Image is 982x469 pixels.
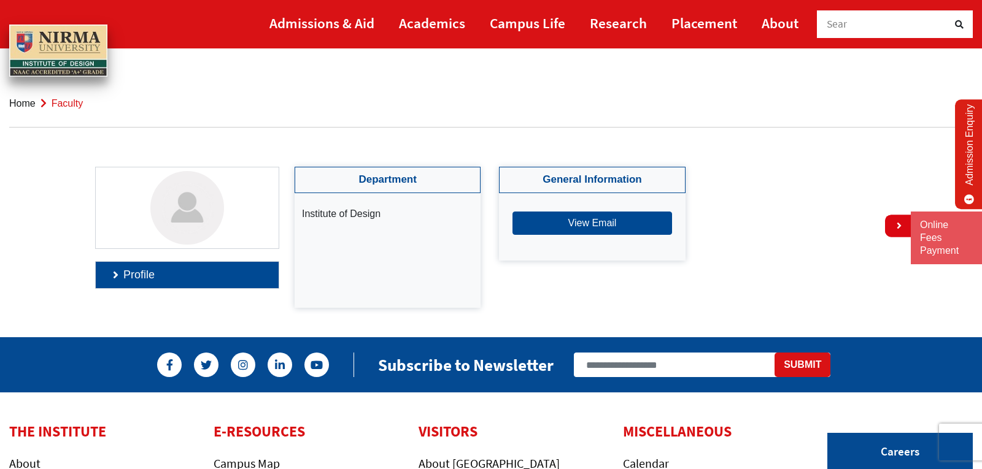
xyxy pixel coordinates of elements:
button: View Email [512,212,671,235]
h4: General Information [499,167,685,193]
a: Academics [399,9,465,37]
a: Research [590,9,647,37]
a: Online Fees Payment [920,219,973,257]
span: Sear [827,17,848,31]
h4: Department [295,167,481,193]
span: faculty [52,98,83,109]
a: Admissions & Aid [269,9,374,37]
nav: breadcrumb [9,80,973,128]
h2: Subscribe to Newsletter [378,355,554,375]
li: Institute of Design [302,205,473,222]
button: Submit [775,353,830,377]
img: main_logo [9,25,107,77]
a: Placement [671,9,737,37]
a: Profile [96,262,279,288]
a: Campus Life [490,9,565,37]
a: Home [9,98,36,109]
a: About [762,9,798,37]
